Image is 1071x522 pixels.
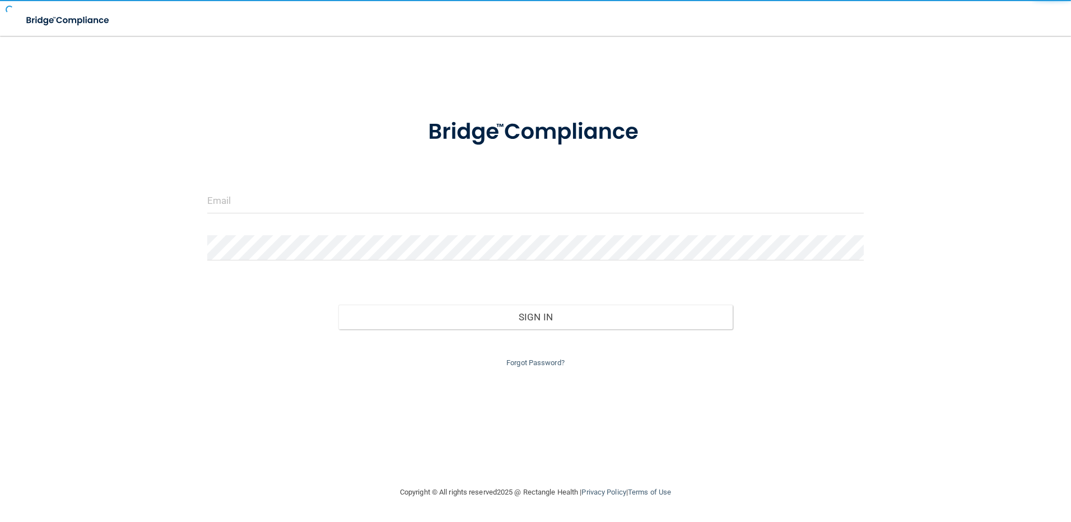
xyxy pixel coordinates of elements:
a: Terms of Use [628,488,671,496]
a: Privacy Policy [581,488,626,496]
img: bridge_compliance_login_screen.278c3ca4.svg [405,103,666,161]
img: bridge_compliance_login_screen.278c3ca4.svg [17,9,120,32]
div: Copyright © All rights reserved 2025 @ Rectangle Health | | [331,474,740,510]
a: Forgot Password? [506,358,565,367]
button: Sign In [338,305,733,329]
input: Email [207,188,864,213]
